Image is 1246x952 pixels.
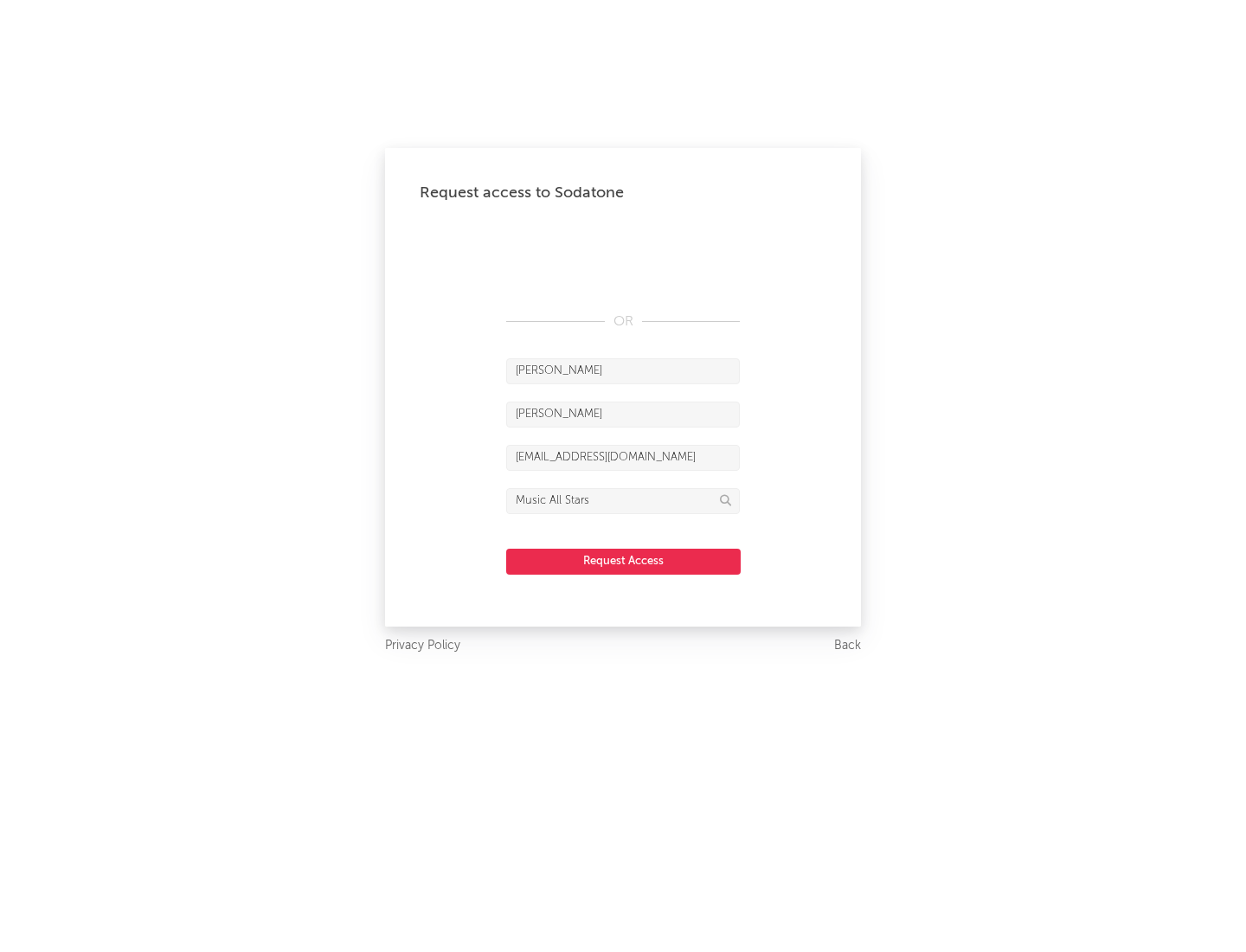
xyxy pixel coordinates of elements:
input: Email [506,445,740,471]
input: Division [506,488,740,514]
a: Back [834,635,861,657]
button: Request Access [506,549,741,575]
div: OR [506,312,740,332]
input: Last Name [506,402,740,428]
input: First Name [506,358,740,384]
a: Privacy Policy [385,635,460,657]
div: Request access to Sodatone [420,183,826,203]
